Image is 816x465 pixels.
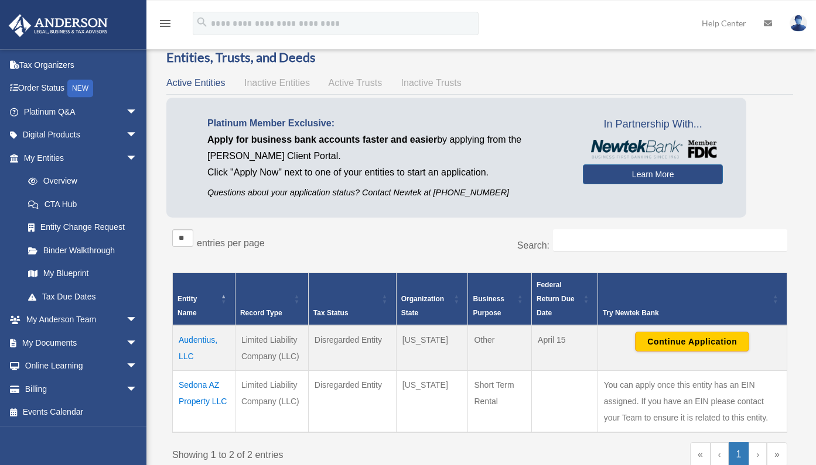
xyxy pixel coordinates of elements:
span: Entity Name [177,295,197,317]
a: Digital Productsarrow_drop_down [8,123,155,147]
span: Inactive Entities [244,78,310,88]
a: My Blueprint [16,262,149,285]
td: Disregarded Entity [308,370,396,432]
i: menu [158,16,172,30]
td: You can apply once this entity has an EIN assigned. If you have an EIN please contact your Team t... [598,370,787,432]
span: Organization State [401,295,444,317]
th: Business Purpose: Activate to sort [468,273,532,325]
span: Active Entities [166,78,225,88]
div: Try Newtek Bank [603,306,769,320]
td: Short Term Rental [468,370,532,432]
td: Other [468,325,532,371]
button: Continue Application [635,332,749,352]
a: Online Learningarrow_drop_down [8,354,155,378]
td: Sedona AZ Property LLC [173,370,235,432]
span: Apply for business bank accounts faster and easier [207,135,437,144]
span: arrow_drop_down [126,308,149,332]
p: by applying from the [PERSON_NAME] Client Portal. [207,132,565,164]
a: Learn More [583,164,723,184]
span: arrow_drop_down [126,377,149,401]
a: Tax Due Dates [16,285,149,308]
span: Tax Status [313,309,349,317]
a: Billingarrow_drop_down [8,377,155,401]
a: Overview [16,170,144,193]
td: Limited Liability Company (LLC) [235,325,308,371]
th: Entity Name: Activate to invert sorting [173,273,235,325]
span: arrow_drop_down [126,354,149,378]
th: Record Type: Activate to sort [235,273,308,325]
span: Business Purpose [473,295,504,317]
h3: Entities, Trusts, and Deeds [166,49,793,67]
a: CTA Hub [16,192,149,216]
td: April 15 [532,325,598,371]
span: arrow_drop_down [126,100,149,124]
td: Audentius, LLC [173,325,235,371]
a: Binder Walkthrough [16,239,149,262]
p: Click "Apply Now" next to one of your entities to start an application. [207,164,565,181]
img: NewtekBankLogoSM.png [589,140,717,159]
img: Anderson Advisors Platinum Portal [5,14,111,37]
label: Search: [517,240,549,250]
td: [US_STATE] [396,370,468,432]
span: Record Type [240,309,282,317]
td: [US_STATE] [396,325,468,371]
label: entries per page [197,238,265,248]
span: In Partnership With... [583,115,723,134]
span: arrow_drop_down [126,123,149,147]
a: My Anderson Teamarrow_drop_down [8,308,155,332]
p: Questions about your application status? Contact Newtek at [PHONE_NUMBER] [207,185,565,200]
th: Organization State: Activate to sort [396,273,468,325]
span: Active Trusts [329,78,383,88]
i: search [196,16,209,29]
span: arrow_drop_down [126,331,149,355]
span: Inactive Trusts [401,78,462,88]
a: Order StatusNEW [8,77,155,101]
a: My Documentsarrow_drop_down [8,331,155,354]
a: Tax Organizers [8,53,155,77]
th: Try Newtek Bank : Activate to sort [598,273,787,325]
td: Disregarded Entity [308,325,396,371]
img: User Pic [790,15,807,32]
a: menu [158,20,172,30]
th: Tax Status: Activate to sort [308,273,396,325]
div: Showing 1 to 2 of 2 entries [172,442,471,463]
a: Platinum Q&Aarrow_drop_down [8,100,155,123]
th: Federal Return Due Date: Activate to sort [532,273,598,325]
div: NEW [67,80,93,97]
span: Federal Return Due Date [537,281,575,317]
a: My Entitiesarrow_drop_down [8,146,149,170]
span: arrow_drop_down [126,146,149,170]
a: Events Calendar [8,401,155,424]
td: Limited Liability Company (LLC) [235,370,308,432]
p: Platinum Member Exclusive: [207,115,565,132]
a: Entity Change Request [16,216,149,239]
